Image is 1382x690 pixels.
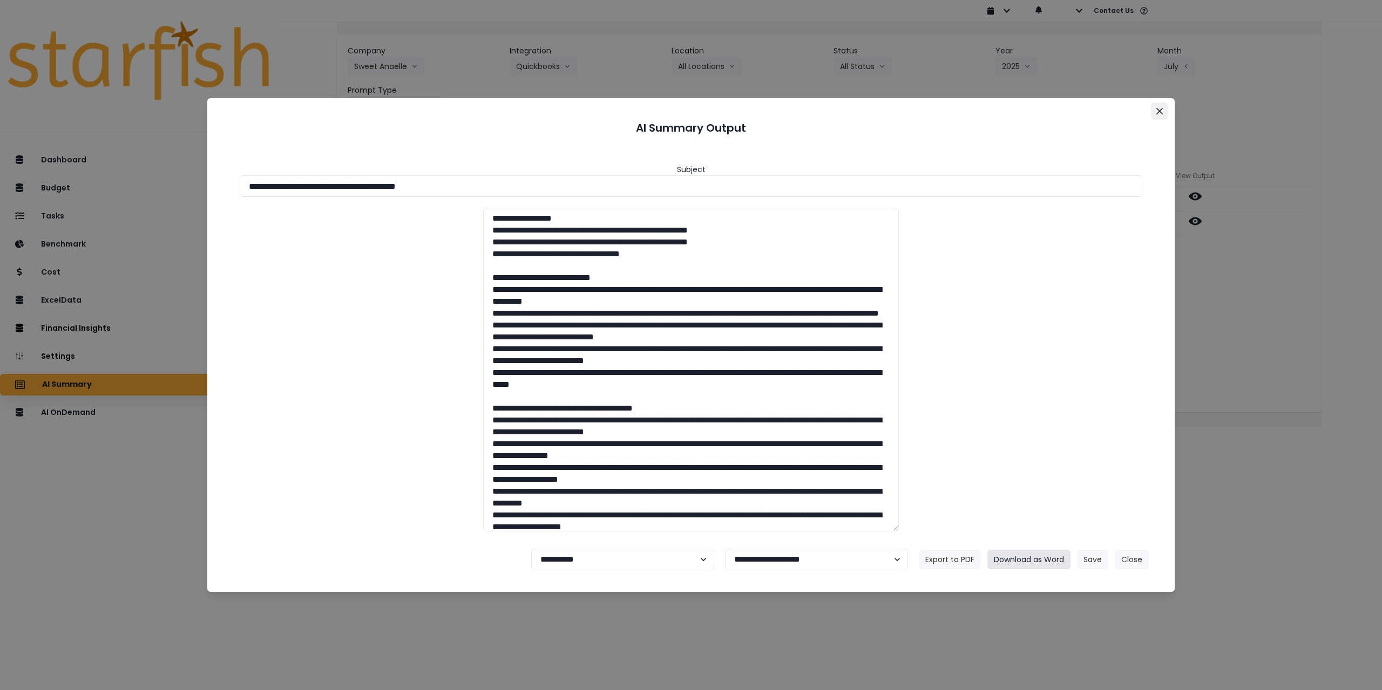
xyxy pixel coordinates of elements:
[1115,550,1149,569] button: Close
[220,111,1162,145] header: AI Summary Output
[987,550,1071,569] button: Download as Word
[1077,550,1108,569] button: Save
[677,164,706,175] header: Subject
[1151,103,1168,120] button: Close
[919,550,981,569] button: Export to PDF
